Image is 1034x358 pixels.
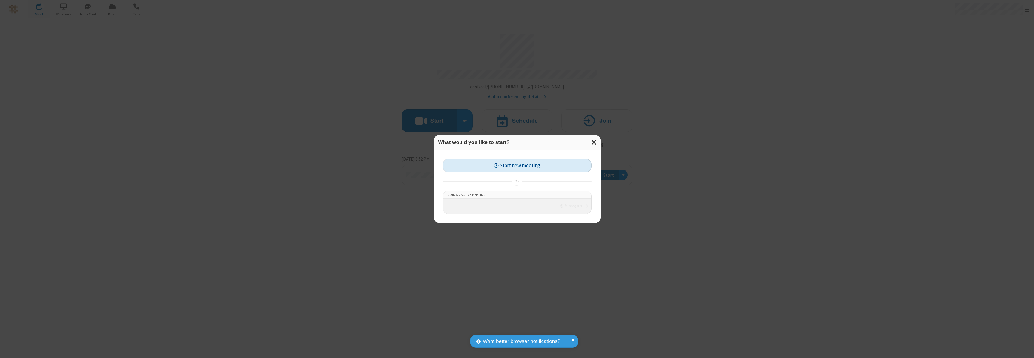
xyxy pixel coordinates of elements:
[483,338,560,345] span: Want better browser notifications?
[443,159,592,172] button: Start new meeting
[438,139,596,145] h3: What would you like to start?
[512,177,522,186] span: or
[588,135,601,150] button: Close modal
[443,191,591,199] li: Join an active meeting
[560,203,582,209] em: in progress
